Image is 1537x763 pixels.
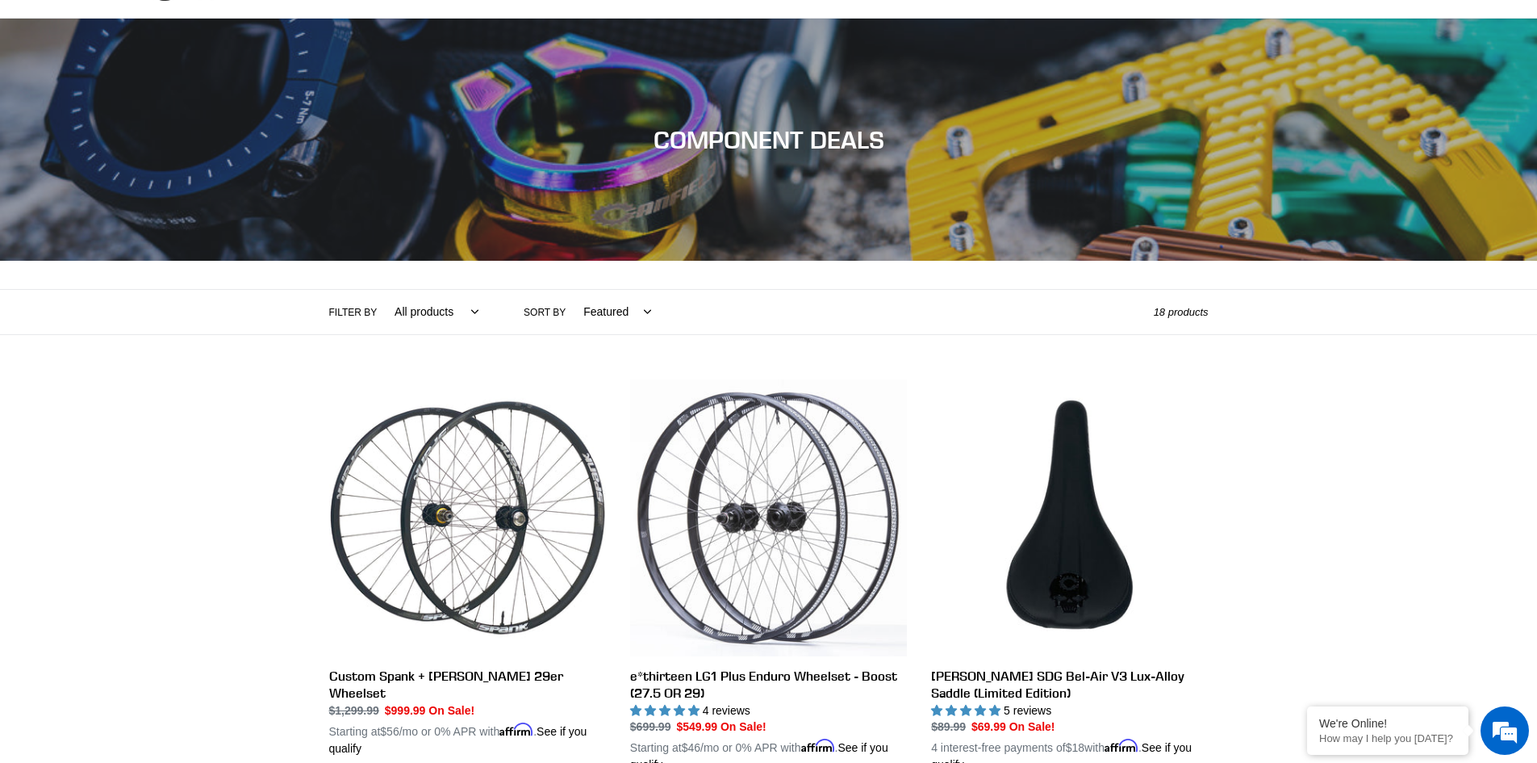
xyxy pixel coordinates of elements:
div: Navigation go back [18,89,42,113]
textarea: Type your message and hit 'Enter' [8,441,307,497]
span: COMPONENT DEALS [654,125,884,154]
div: Minimize live chat window [265,8,303,47]
span: We're online! [94,203,223,367]
label: Filter by [329,305,378,320]
p: How may I help you today? [1319,732,1456,744]
div: Chat with us now [108,90,295,111]
img: d_696896380_company_1647369064580_696896380 [52,81,92,121]
span: 18 products [1154,306,1209,318]
div: We're Online! [1319,717,1456,730]
label: Sort by [524,305,566,320]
